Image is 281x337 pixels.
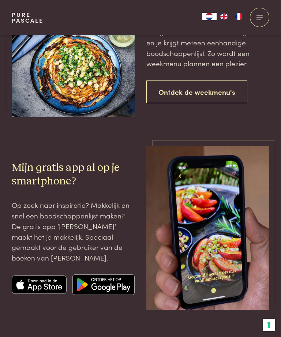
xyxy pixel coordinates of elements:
a: EN [217,13,231,20]
div: Language [202,13,217,20]
aside: Language selected: Nederlands [202,13,246,20]
p: Op zoek naar inspiratie? Makkelijk en snel een boodschappenlijst maken? De gratis app ‘[PERSON_NA... [12,200,135,263]
a: PurePascale [12,12,44,23]
a: FR [231,13,246,20]
button: Uw voorkeuren voor toestemming voor trackingtechnologieën [263,319,275,331]
h2: Mijn gratis app al op je smartphone? [12,161,135,188]
a: NL [202,13,217,20]
img: Google app store [72,274,135,295]
ul: Language list [217,13,246,20]
img: Apple app store [12,274,67,295]
a: Ontdek de weekmenu's [146,80,247,104]
img: pure-pascale-naessens-IMG_1656 [146,146,269,310]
